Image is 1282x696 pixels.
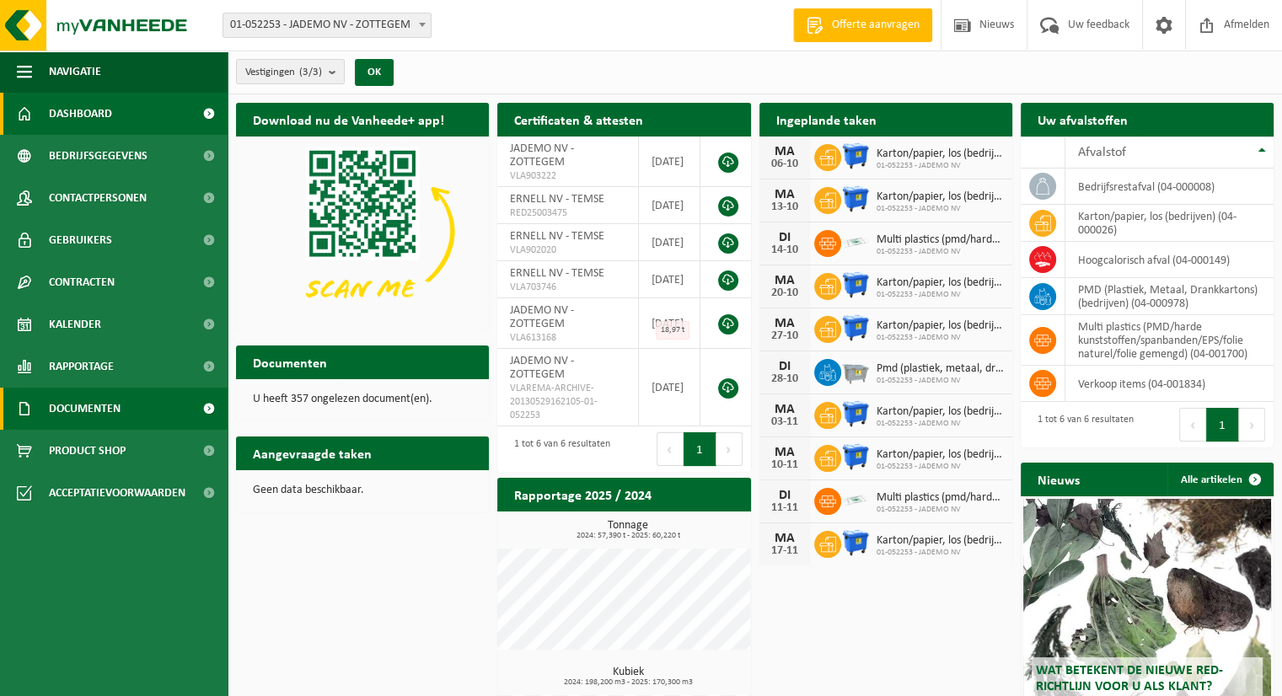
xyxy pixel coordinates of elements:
td: hoogcalorisch afval (04-000149) [1065,242,1274,278]
span: VLA613168 [510,331,625,345]
h3: Kubiek [506,667,750,687]
img: WB-1100-HPE-BE-01 [841,528,870,557]
img: WB-1100-HPE-BE-01 [841,313,870,342]
span: Afvalstof [1078,146,1126,159]
div: 28-10 [768,373,802,385]
img: LP-SK-00500-LPE-16 [841,228,870,256]
span: Dashboard [49,93,112,135]
span: 01-052253 - JADEMO NV - ZOTTEGEM [223,13,431,37]
span: 01-052253 - JADEMO NV [877,505,1004,515]
span: VLAREMA-ARCHIVE-20130529162105-01-052253 [510,382,625,422]
div: 11-11 [768,502,802,514]
span: Karton/papier, los (bedrijven) [877,534,1004,548]
span: 2024: 198,200 m3 - 2025: 170,300 m3 [506,678,750,687]
span: Wat betekent de nieuwe RED-richtlijn voor u als klant? [1036,664,1223,693]
span: Contracten [49,261,115,303]
span: Karton/papier, los (bedrijven) [877,405,1004,419]
div: 06-10 [768,158,802,170]
div: 03-11 [768,416,802,428]
span: 01-052253 - JADEMO NV [877,247,1004,257]
span: Gebruikers [49,219,112,261]
td: [DATE] [639,298,701,349]
img: LP-SK-00500-LPE-16 [841,485,870,514]
div: 20-10 [768,287,802,299]
span: Documenten [49,388,121,430]
div: 14-10 [768,244,802,256]
span: Multi plastics (pmd/harde kunststoffen/spanbanden/eps/folie naturel/folie gemeng... [877,491,1004,505]
span: Acceptatievoorwaarden [49,472,185,514]
div: 13-10 [768,201,802,213]
h2: Download nu de Vanheede+ app! [236,103,461,136]
button: Previous [1179,408,1206,442]
span: Karton/papier, los (bedrijven) [877,276,1004,290]
button: OK [355,59,394,86]
span: 01-052253 - JADEMO NV [877,204,1004,214]
span: Rapportage [49,345,114,388]
td: [DATE] [639,349,701,426]
td: bedrijfsrestafval (04-000008) [1065,169,1274,205]
span: Karton/papier, los (bedrijven) [877,147,1004,161]
span: Karton/papier, los (bedrijven) [877,190,1004,204]
p: Geen data beschikbaar. [253,485,472,496]
h2: Certificaten & attesten [497,103,660,136]
button: Next [716,432,743,466]
div: MA [768,403,802,416]
h3: Tonnage [506,520,750,540]
div: 1 tot 6 van 6 resultaten [506,431,610,468]
span: RED25003475 [510,206,625,220]
div: DI [768,231,802,244]
div: MA [768,446,802,459]
button: 1 [1206,408,1239,442]
span: 01-052253 - JADEMO NV [877,548,1004,558]
span: 01-052253 - JADEMO NV [877,290,1004,300]
h2: Aangevraagde taken [236,436,389,469]
span: Contactpersonen [49,177,147,219]
td: karton/papier, los (bedrijven) (04-000026) [1065,205,1274,242]
div: 1 tot 6 van 6 resultaten [1029,406,1134,443]
span: JADEMO NV - ZOTTEGEM [510,142,574,169]
img: WB-1100-HPE-BE-01 [841,442,870,471]
td: [DATE] [639,137,701,187]
h2: Documenten [236,345,344,378]
h2: Uw afvalstoffen [1021,103,1145,136]
div: 10-11 [768,459,802,471]
h2: Rapportage 2025 / 2024 [497,478,668,511]
span: VLA902020 [510,244,625,257]
div: DI [768,489,802,502]
img: WB-1100-HPE-BE-01 [841,270,870,299]
td: PMD (Plastiek, Metaal, Drankkartons) (bedrijven) (04-000978) [1065,278,1274,315]
span: JADEMO NV - ZOTTEGEM [510,304,574,330]
div: MA [768,274,802,287]
span: Navigatie [49,51,101,93]
div: DI [768,360,802,373]
span: 01-052253 - JADEMO NV [877,462,1004,472]
div: MA [768,532,802,545]
div: MA [768,188,802,201]
button: Next [1239,408,1265,442]
div: 17-11 [768,545,802,557]
div: MA [768,145,802,158]
span: Karton/papier, los (bedrijven) [877,319,1004,333]
span: Product Shop [49,430,126,472]
td: multi plastics (PMD/harde kunststoffen/spanbanden/EPS/folie naturel/folie gemengd) (04-001700) [1065,315,1274,366]
span: ERNELL NV - TEMSE [510,193,604,206]
span: JADEMO NV - ZOTTEGEM [510,355,574,381]
img: WB-1100-HPE-BE-01 [841,185,870,213]
div: 27-10 [768,330,802,342]
span: Multi plastics (pmd/harde kunststoffen/spanbanden/eps/folie naturel/folie gemeng... [877,233,1004,247]
span: Vestigingen [245,60,322,85]
span: VLA703746 [510,281,625,294]
p: U heeft 357 ongelezen document(en). [253,394,472,405]
span: Karton/papier, los (bedrijven) [877,448,1004,462]
td: [DATE] [639,224,701,261]
img: WB-1100-HPE-BE-01 [841,399,870,428]
count: (3/3) [299,67,322,78]
span: Offerte aanvragen [828,17,924,34]
span: 01-052253 - JADEMO NV [877,376,1004,386]
td: [DATE] [639,187,701,224]
span: 01-052253 - JADEMO NV [877,333,1004,343]
span: Kalender [49,303,101,345]
span: ERNELL NV - TEMSE [510,267,604,280]
span: 01-052253 - JADEMO NV - ZOTTEGEM [223,13,432,38]
span: ERNELL NV - TEMSE [510,230,604,243]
